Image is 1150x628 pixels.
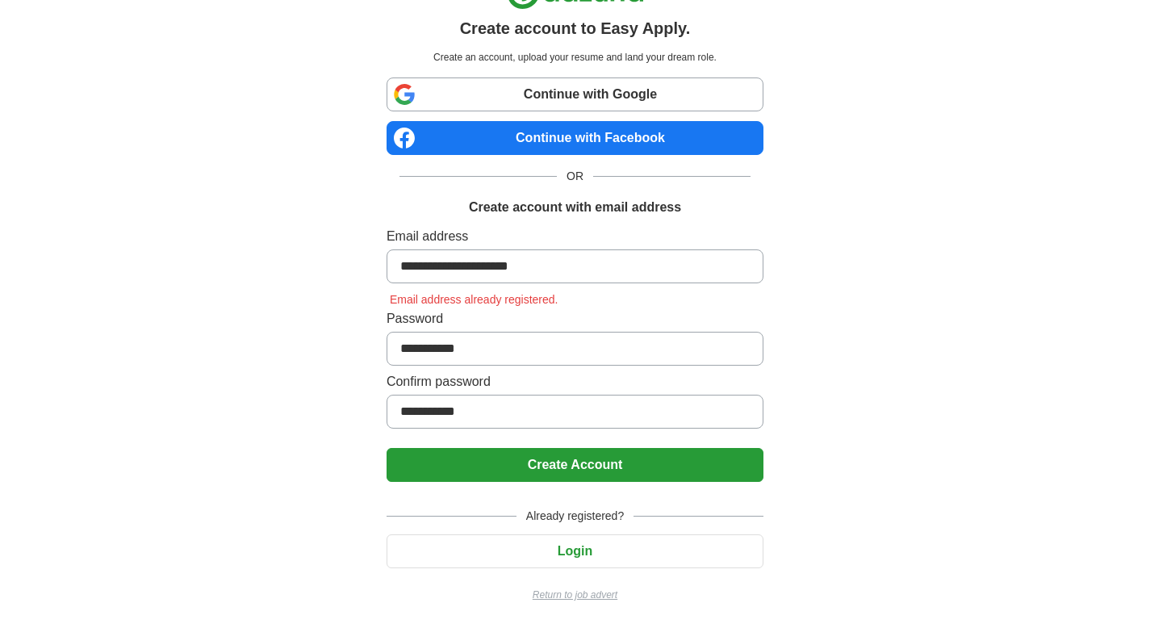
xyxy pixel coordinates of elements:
[469,198,681,217] h1: Create account with email address
[387,372,763,391] label: Confirm password
[387,227,763,246] label: Email address
[390,50,760,65] p: Create an account, upload your resume and land your dream role.
[387,544,763,558] a: Login
[387,309,763,329] label: Password
[387,293,562,306] span: Email address already registered.
[557,168,593,185] span: OR
[387,588,763,602] a: Return to job advert
[516,508,634,525] span: Already registered?
[387,77,763,111] a: Continue with Google
[387,121,763,155] a: Continue with Facebook
[387,448,763,482] button: Create Account
[387,534,763,568] button: Login
[460,16,691,40] h1: Create account to Easy Apply.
